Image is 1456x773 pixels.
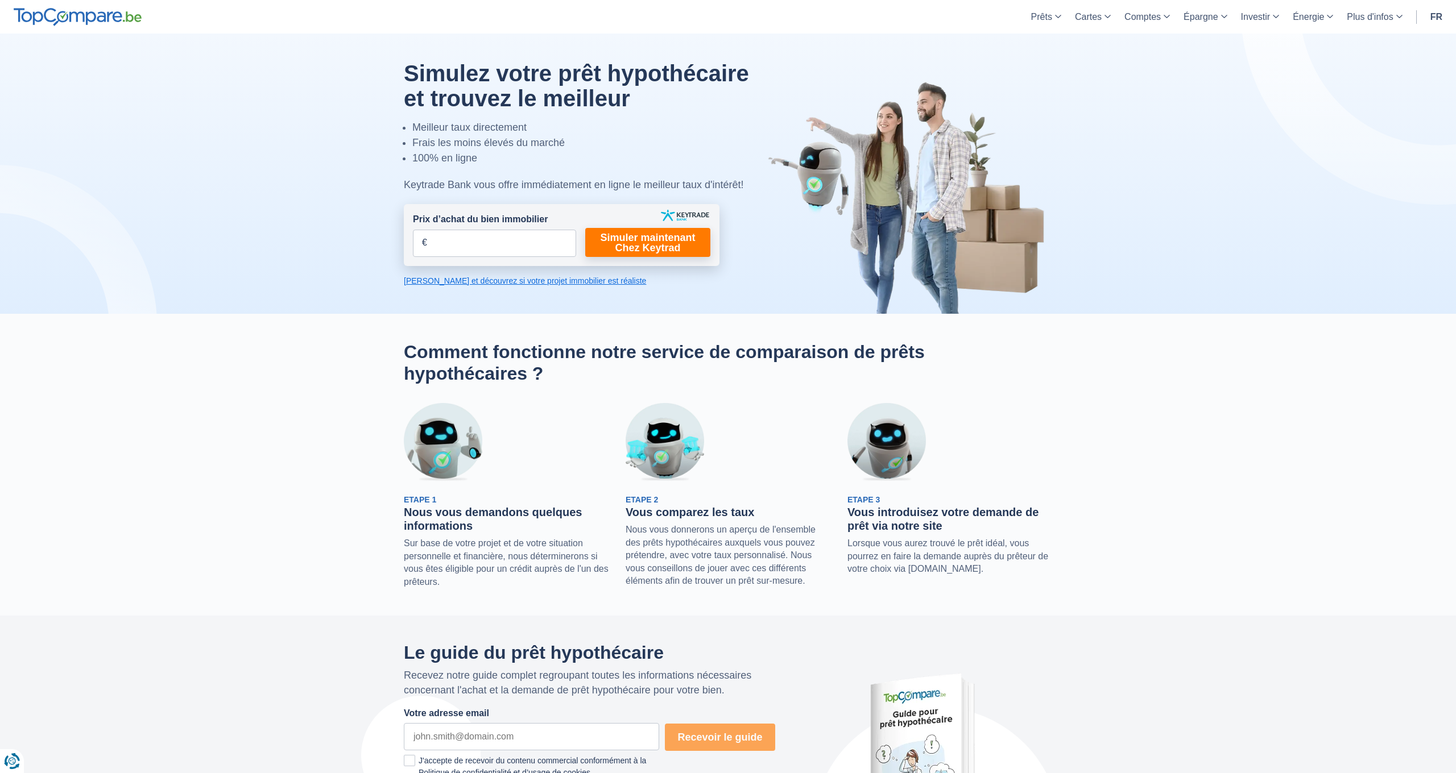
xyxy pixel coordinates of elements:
[768,81,1052,314] img: image-hero
[847,495,880,504] span: Etape 3
[404,537,609,588] p: Sur base de votre projet et de votre situation personnelle et financière, nous déterminerons si v...
[626,495,658,504] span: Etape 2
[404,275,719,286] a: [PERSON_NAME] et découvrez si votre projet immobilier est réaliste
[404,495,436,504] span: Etape 1
[661,210,709,221] img: keytrade
[422,236,427,250] span: €
[847,537,1052,575] p: Lorsque vous aurez trouvé le prêt idéal, vous pourrez en faire la demande auprès du prêteur de vo...
[847,505,1052,533] h3: Vous introduisez votre demande de prêt via notre site
[413,213,548,226] label: Prix d’achat du bien immobilier
[404,668,775,697] p: Recevez notre guide complet regroupant toutes les informations nécessaires concernant l'achat et ...
[404,61,775,111] h1: Simulez votre prêt hypothécaire et trouvez le meilleur
[585,228,710,257] a: Simuler maintenant Chez Keytrad
[412,135,775,151] li: Frais les moins élevés du marché
[404,723,659,750] input: john.smith@domain.com
[412,151,775,166] li: 100% en ligne
[404,505,609,533] h3: Nous vous demandons quelques informations
[665,724,775,751] button: Recevoir le guide
[626,403,704,481] img: Etape 2
[404,707,489,720] label: Votre adresse email
[404,643,775,663] h2: Le guide du prêt hypothécaire
[404,341,1052,385] h2: Comment fonctionne notre service de comparaison de prêts hypothécaires ?
[626,523,830,587] p: Nous vous donnerons un aperçu de l'ensemble des prêts hypothécaires auxquels vous pouvez prétendr...
[404,177,775,193] div: Keytrade Bank vous offre immédiatement en ligne le meilleur taux d'intérêt!
[404,403,482,481] img: Etape 1
[14,8,142,26] img: TopCompare
[626,505,830,519] h3: Vous comparez les taux
[847,403,926,481] img: Etape 3
[412,120,775,135] li: Meilleur taux directement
